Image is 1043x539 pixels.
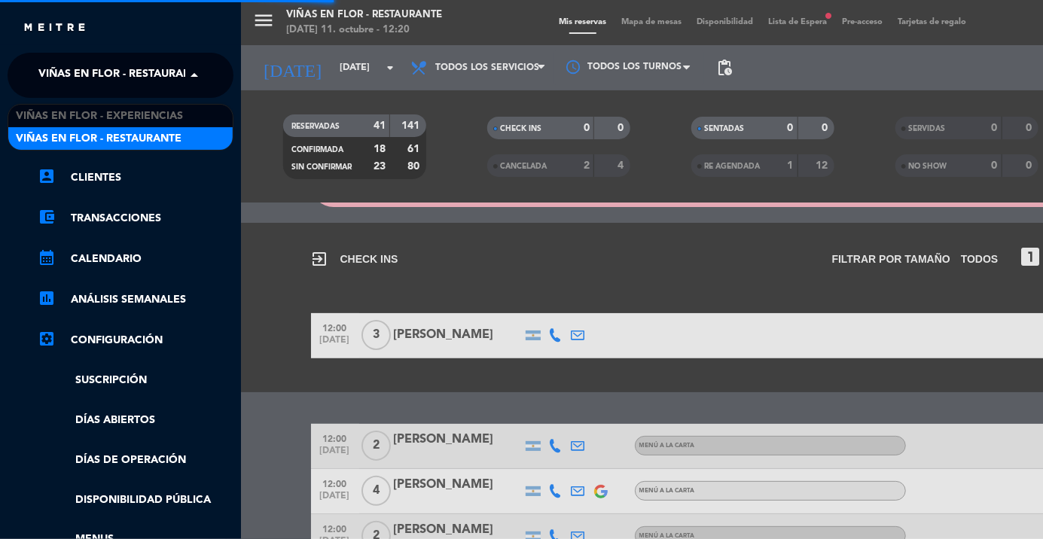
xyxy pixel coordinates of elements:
i: settings_applications [38,330,56,348]
i: assessment [38,289,56,307]
img: MEITRE [23,23,87,34]
a: assessmentANÁLISIS SEMANALES [38,291,233,309]
a: Días de Operación [38,452,233,469]
i: calendar_month [38,248,56,266]
span: Viñas en Flor - Restaurante [16,130,181,148]
a: account_boxClientes [38,169,233,187]
span: Viñas en Flor - Restaurante [38,59,204,91]
a: calendar_monthCalendario [38,250,233,268]
span: Viñas en Flor - Experiencias [16,108,183,125]
i: account_balance_wallet [38,208,56,226]
a: Días abiertos [38,412,233,429]
a: account_balance_walletTransacciones [38,209,233,227]
i: account_box [38,167,56,185]
a: Configuración [38,331,233,349]
a: Suscripción [38,372,233,389]
a: Disponibilidad pública [38,492,233,509]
